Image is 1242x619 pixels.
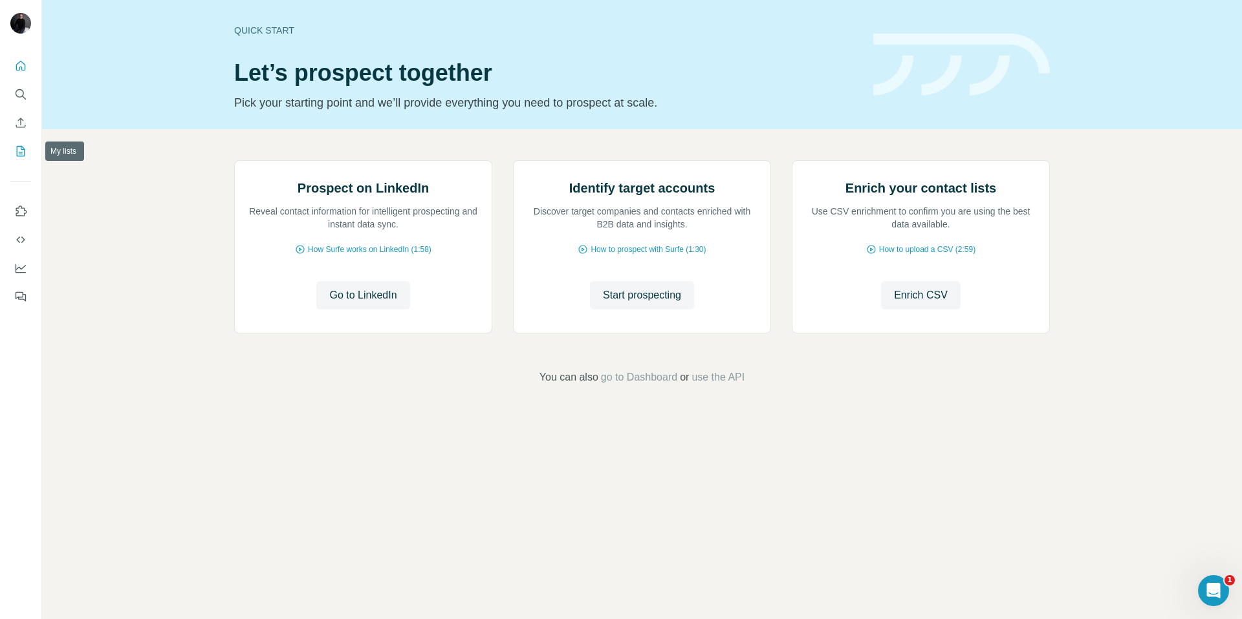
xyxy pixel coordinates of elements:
[879,244,975,255] span: How to upload a CSV (2:59)
[873,34,1050,96] img: banner
[10,140,31,163] button: My lists
[10,111,31,134] button: Enrich CSV
[591,244,706,255] span: How to prospect with Surfe (1:30)
[680,370,689,385] span: or
[10,13,31,34] img: Avatar
[10,54,31,78] button: Quick start
[10,83,31,106] button: Search
[10,228,31,251] button: Use Surfe API
[894,288,948,303] span: Enrich CSV
[1198,575,1229,606] iframe: Intercom live chat
[539,370,598,385] span: You can also
[234,94,858,112] p: Pick your starting point and we’ll provide everything you need to prospect at scale.
[298,179,429,197] h2: Prospect on LinkedIn
[329,288,397,303] span: Go to LinkedIn
[692,370,745,385] button: use the API
[881,281,961,309] button: Enrich CSV
[248,205,479,231] p: Reveal contact information for intelligent prospecting and instant data sync.
[845,179,996,197] h2: Enrich your contact lists
[10,285,31,308] button: Feedback
[234,60,858,86] h1: Let’s prospect together
[590,281,694,309] button: Start prospecting
[316,281,409,309] button: Go to LinkedIn
[10,200,31,223] button: Use Surfe on LinkedIn
[603,288,681,303] span: Start prospecting
[308,244,431,255] span: How Surfe works on LinkedIn (1:58)
[1225,575,1235,585] span: 1
[10,257,31,280] button: Dashboard
[234,24,858,37] div: Quick start
[527,205,757,231] p: Discover target companies and contacts enriched with B2B data and insights.
[569,179,715,197] h2: Identify target accounts
[805,205,1036,231] p: Use CSV enrichment to confirm you are using the best data available.
[601,370,677,385] button: go to Dashboard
